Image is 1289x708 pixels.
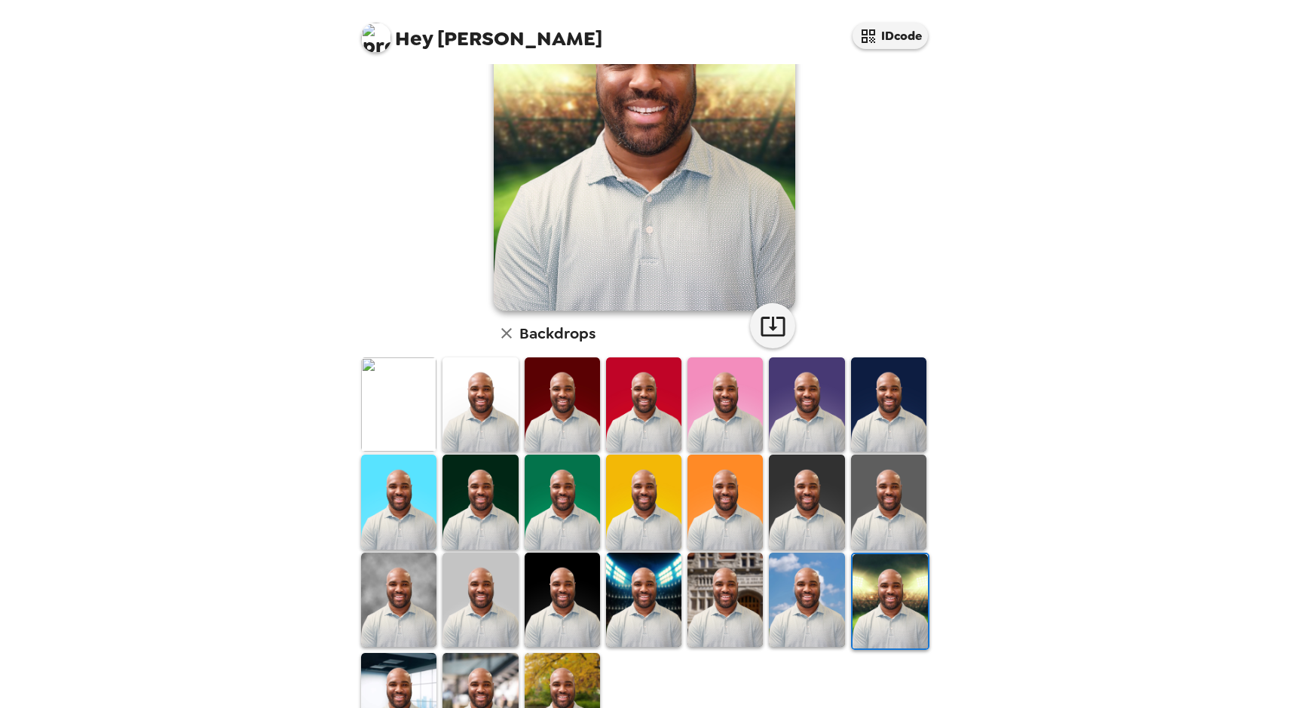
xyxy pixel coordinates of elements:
button: IDcode [853,23,928,49]
span: [PERSON_NAME] [361,15,602,49]
img: profile pic [361,23,391,53]
h6: Backdrops [519,321,596,345]
span: Hey [395,25,433,52]
img: Original [361,357,436,452]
